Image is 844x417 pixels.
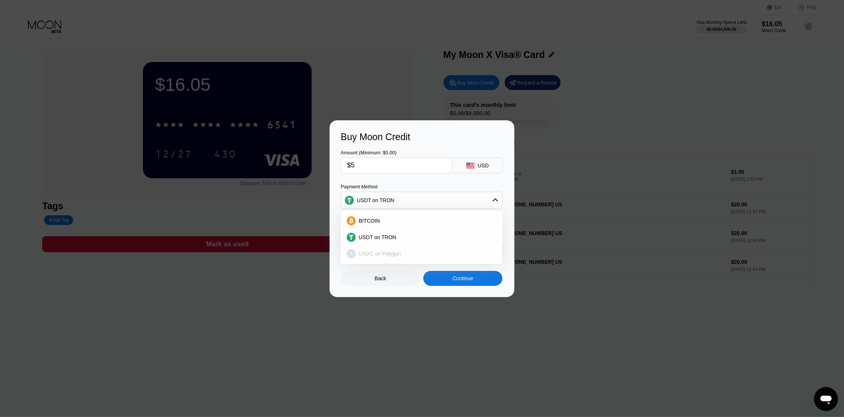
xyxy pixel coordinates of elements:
span: USDC on Polygon [359,251,401,257]
div: USDT on TRON [341,193,502,208]
span: BITCOIN [359,218,380,224]
div: USDT on TRON [357,197,395,203]
div: Continue [423,271,502,286]
input: $0.00 [347,158,446,173]
div: Back [341,271,420,286]
iframe: Button to launch messaging window [814,387,838,411]
div: USDC on Polygon [343,246,500,261]
div: USDT on TRON [343,230,500,245]
div: Amount (Minimum: $5.00) [341,150,452,155]
div: BITCOIN [343,213,500,228]
div: Payment Method [341,184,502,189]
div: Continue [452,275,473,281]
div: Back [375,275,386,281]
span: USDT on TRON [359,234,396,240]
div: USD [478,163,489,169]
div: Buy Moon Credit [341,132,503,142]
